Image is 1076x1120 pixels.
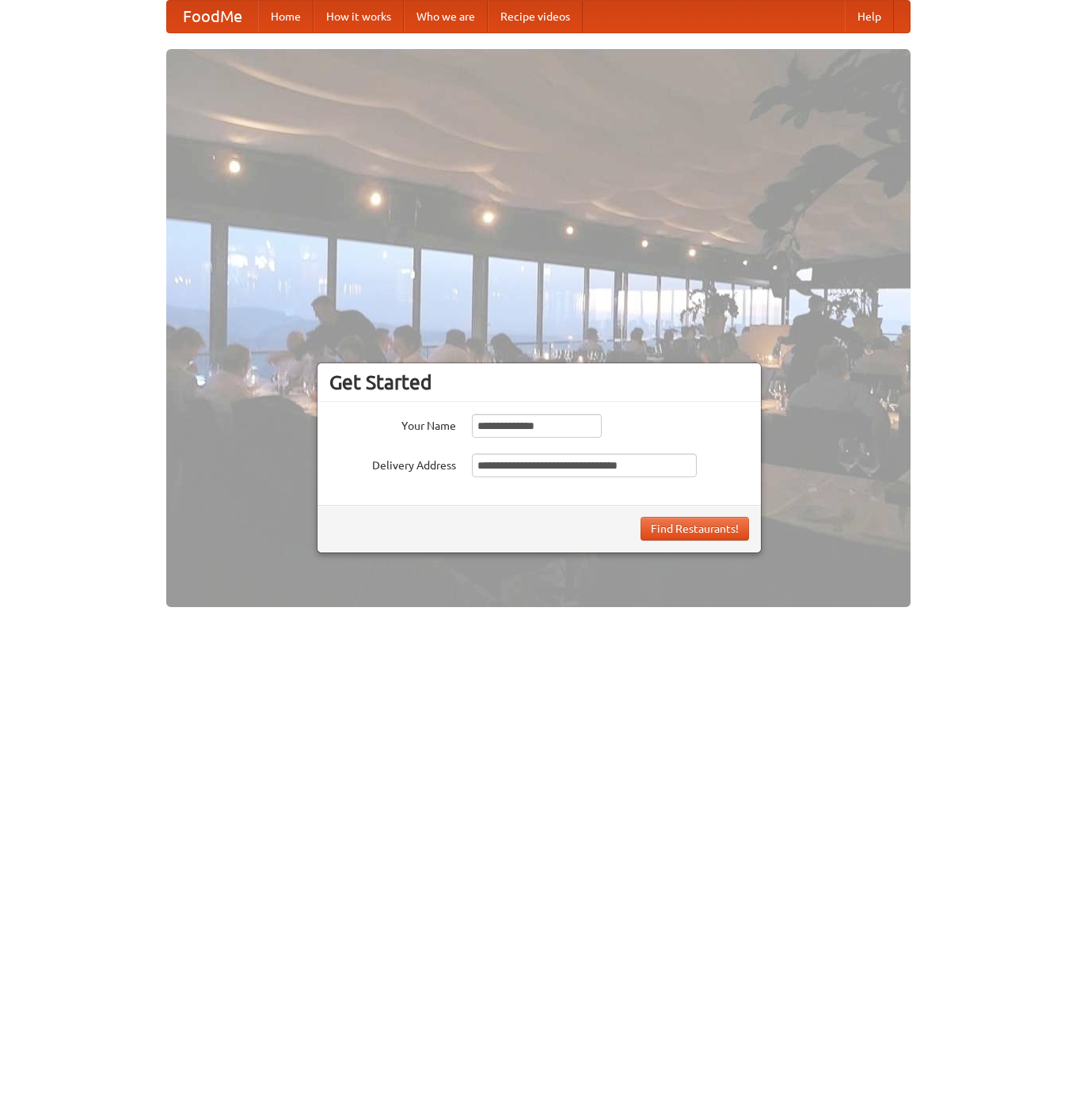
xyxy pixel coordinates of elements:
a: Who we are [404,1,488,32]
a: FoodMe [167,1,258,32]
a: Help [845,1,894,32]
a: Recipe videos [488,1,583,32]
a: How it works [314,1,404,32]
button: Find Restaurants! [641,517,749,541]
label: Delivery Address [329,454,456,473]
label: Your Name [329,414,456,434]
h3: Get Started [329,370,749,394]
a: Home [258,1,314,32]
